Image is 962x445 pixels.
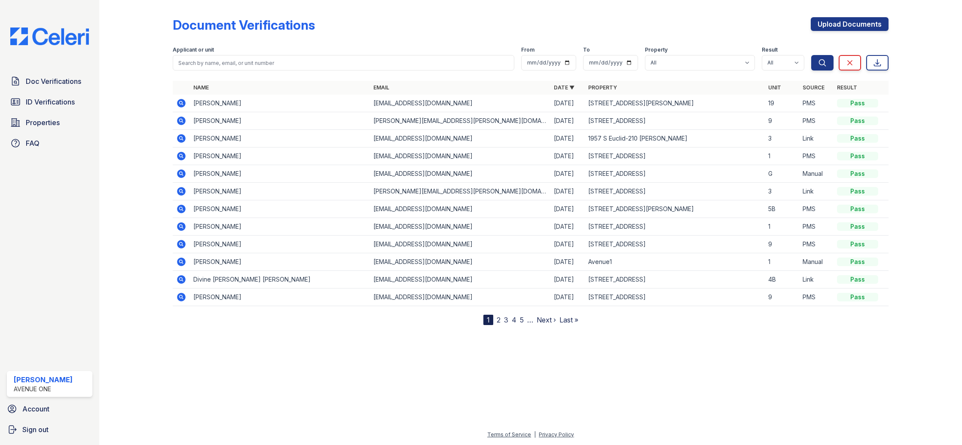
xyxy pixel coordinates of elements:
a: Unit [768,84,781,91]
td: [STREET_ADDRESS] [585,165,765,183]
span: Doc Verifications [26,76,81,86]
td: [DATE] [550,147,585,165]
td: [EMAIL_ADDRESS][DOMAIN_NAME] [370,130,550,147]
div: Pass [837,169,878,178]
a: Doc Verifications [7,73,92,90]
td: Link [799,271,834,288]
td: [PERSON_NAME] [190,183,370,200]
div: Pass [837,99,878,107]
div: Pass [837,222,878,231]
div: Document Verifications [173,17,315,33]
div: Pass [837,134,878,143]
div: Pass [837,205,878,213]
img: CE_Logo_Blue-a8612792a0a2168367f1c8372b55b34899dd931a85d93a1a3d3e32e68fde9ad4.png [3,28,96,45]
td: [DATE] [550,200,585,218]
div: Pass [837,152,878,160]
td: [DATE] [550,112,585,130]
td: [EMAIL_ADDRESS][DOMAIN_NAME] [370,271,550,288]
a: Properties [7,114,92,131]
td: [PERSON_NAME][EMAIL_ADDRESS][PERSON_NAME][DOMAIN_NAME] [370,183,550,200]
a: Result [837,84,857,91]
td: [EMAIL_ADDRESS][DOMAIN_NAME] [370,200,550,218]
label: Property [645,46,668,53]
a: Account [3,400,96,417]
td: Link [799,130,834,147]
label: Applicant or unit [173,46,214,53]
td: Divine [PERSON_NAME] [PERSON_NAME] [190,271,370,288]
td: [STREET_ADDRESS] [585,271,765,288]
td: Manual [799,253,834,271]
td: 1 [765,218,799,236]
div: Pass [837,293,878,301]
td: PMS [799,95,834,112]
td: 9 [765,288,799,306]
td: 1 [765,253,799,271]
td: PMS [799,147,834,165]
td: 9 [765,112,799,130]
a: 5 [520,316,524,324]
td: [STREET_ADDRESS] [585,112,765,130]
div: 1 [483,315,493,325]
a: Privacy Policy [539,431,574,438]
input: Search by name, email, or unit number [173,55,514,71]
td: [EMAIL_ADDRESS][DOMAIN_NAME] [370,253,550,271]
td: [STREET_ADDRESS] [585,236,765,253]
td: 4B [765,271,799,288]
a: Property [588,84,617,91]
a: 3 [504,316,508,324]
a: Source [803,84,825,91]
td: PMS [799,112,834,130]
td: [DATE] [550,218,585,236]
a: Email [373,84,389,91]
span: ID Verifications [26,97,75,107]
td: [PERSON_NAME] [190,218,370,236]
span: … [527,315,533,325]
td: [PERSON_NAME] [190,253,370,271]
a: Last » [559,316,578,324]
div: Pass [837,187,878,196]
a: 4 [512,316,516,324]
td: [STREET_ADDRESS] [585,147,765,165]
td: [DATE] [550,236,585,253]
td: [STREET_ADDRESS] [585,218,765,236]
td: 3 [765,183,799,200]
td: [EMAIL_ADDRESS][DOMAIN_NAME] [370,165,550,183]
td: PMS [799,236,834,253]
td: [EMAIL_ADDRESS][DOMAIN_NAME] [370,95,550,112]
a: Upload Documents [811,17,889,31]
td: [PERSON_NAME] [190,236,370,253]
span: Account [22,404,49,414]
a: ID Verifications [7,93,92,110]
td: [STREET_ADDRESS] [585,183,765,200]
div: Pass [837,240,878,249]
span: FAQ [26,138,40,148]
span: Sign out [22,424,49,435]
td: [PERSON_NAME] [190,95,370,112]
a: Sign out [3,421,96,438]
td: [EMAIL_ADDRESS][DOMAIN_NAME] [370,236,550,253]
label: To [583,46,590,53]
label: Result [762,46,778,53]
a: Terms of Service [487,431,531,438]
td: 5B [765,200,799,218]
div: [PERSON_NAME] [14,374,73,385]
div: Pass [837,275,878,284]
td: 3 [765,130,799,147]
td: 1 [765,147,799,165]
a: Name [193,84,209,91]
td: [DATE] [550,183,585,200]
td: [EMAIL_ADDRESS][DOMAIN_NAME] [370,218,550,236]
td: PMS [799,218,834,236]
td: Manual [799,165,834,183]
a: Next › [537,316,556,324]
td: [DATE] [550,130,585,147]
td: [DATE] [550,288,585,306]
td: 19 [765,95,799,112]
td: [EMAIL_ADDRESS][DOMAIN_NAME] [370,147,550,165]
td: [STREET_ADDRESS] [585,288,765,306]
label: From [521,46,534,53]
div: | [534,431,536,438]
div: Avenue One [14,385,73,393]
td: Link [799,183,834,200]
